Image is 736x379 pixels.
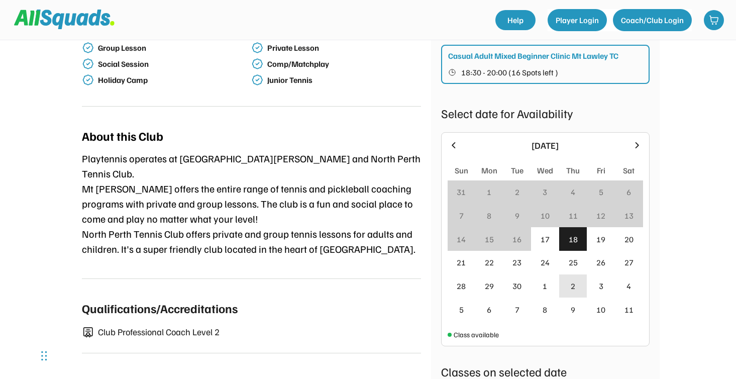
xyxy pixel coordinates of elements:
img: check-verified-01.svg [82,42,94,54]
div: 1 [543,280,547,292]
div: 11 [569,210,578,222]
div: 5 [459,304,464,316]
div: 18 [569,233,578,245]
div: Casual Adult Mixed Beginner Clinic Mt Lawley TC [448,50,618,62]
div: 10 [541,210,550,222]
div: 12 [596,210,605,222]
div: 7 [515,304,519,316]
div: 6 [626,186,631,198]
div: 11 [624,304,634,316]
div: [DATE] [465,139,626,152]
div: Mon [481,164,497,176]
div: Club Professional Coach Level 2 [98,325,421,339]
div: Social Session [98,59,250,69]
div: 8 [487,210,491,222]
div: 1 [487,186,491,198]
div: 6 [487,304,491,316]
img: check-verified-01.svg [82,58,94,70]
img: certificate-01.svg [82,327,94,338]
div: 27 [624,256,634,268]
div: 15 [485,233,494,245]
div: 24 [541,256,550,268]
div: 22 [485,256,494,268]
div: 16 [512,233,521,245]
div: Class available [454,329,499,340]
div: 8 [543,304,547,316]
div: 10 [596,304,605,316]
div: Wed [537,164,553,176]
img: check-verified-01.svg [251,74,263,86]
div: 3 [599,280,603,292]
div: Select date for Availability [441,104,650,122]
div: Sun [455,164,468,176]
div: 2 [515,186,519,198]
div: 28 [457,280,466,292]
button: Player Login [548,9,607,31]
img: Squad%20Logo.svg [14,10,115,29]
img: check-verified-01.svg [251,58,263,70]
div: 14 [457,233,466,245]
div: Qualifications/Accreditations [82,299,238,317]
div: 4 [626,280,631,292]
button: 18:30 - 20:00 (16 Spots left ) [448,66,644,79]
div: Group Lesson [98,43,250,53]
div: 30 [512,280,521,292]
div: 5 [599,186,603,198]
div: 3 [543,186,547,198]
div: Holiday Camp [98,75,250,85]
div: 29 [485,280,494,292]
div: 31 [457,186,466,198]
div: 9 [571,304,575,316]
img: shopping-cart-01%20%281%29.svg [709,15,719,25]
div: Tue [511,164,523,176]
div: 19 [596,233,605,245]
div: 13 [624,210,634,222]
div: 26 [596,256,605,268]
div: Playtennis operates at [GEOGRAPHIC_DATA][PERSON_NAME] and North Perth Tennis Club. Mt [PERSON_NAM... [82,151,421,256]
div: Thu [566,164,580,176]
div: 25 [569,256,578,268]
div: Comp/Matchplay [267,59,419,69]
div: Private Lesson [267,43,419,53]
button: Coach/Club Login [613,9,692,31]
div: Sat [623,164,635,176]
div: 9 [515,210,519,222]
div: 7 [459,210,464,222]
div: Junior Tennis [267,75,419,85]
span: 18:30 - 20:00 (16 Spots left ) [461,68,558,76]
div: Fri [597,164,605,176]
div: 17 [541,233,550,245]
a: Help [495,10,536,30]
div: 21 [457,256,466,268]
div: 2 [571,280,575,292]
div: 4 [571,186,575,198]
div: About this Club [82,127,163,145]
div: 23 [512,256,521,268]
img: check-verified-01.svg [251,42,263,54]
img: check-verified-01.svg [82,74,94,86]
div: 20 [624,233,634,245]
